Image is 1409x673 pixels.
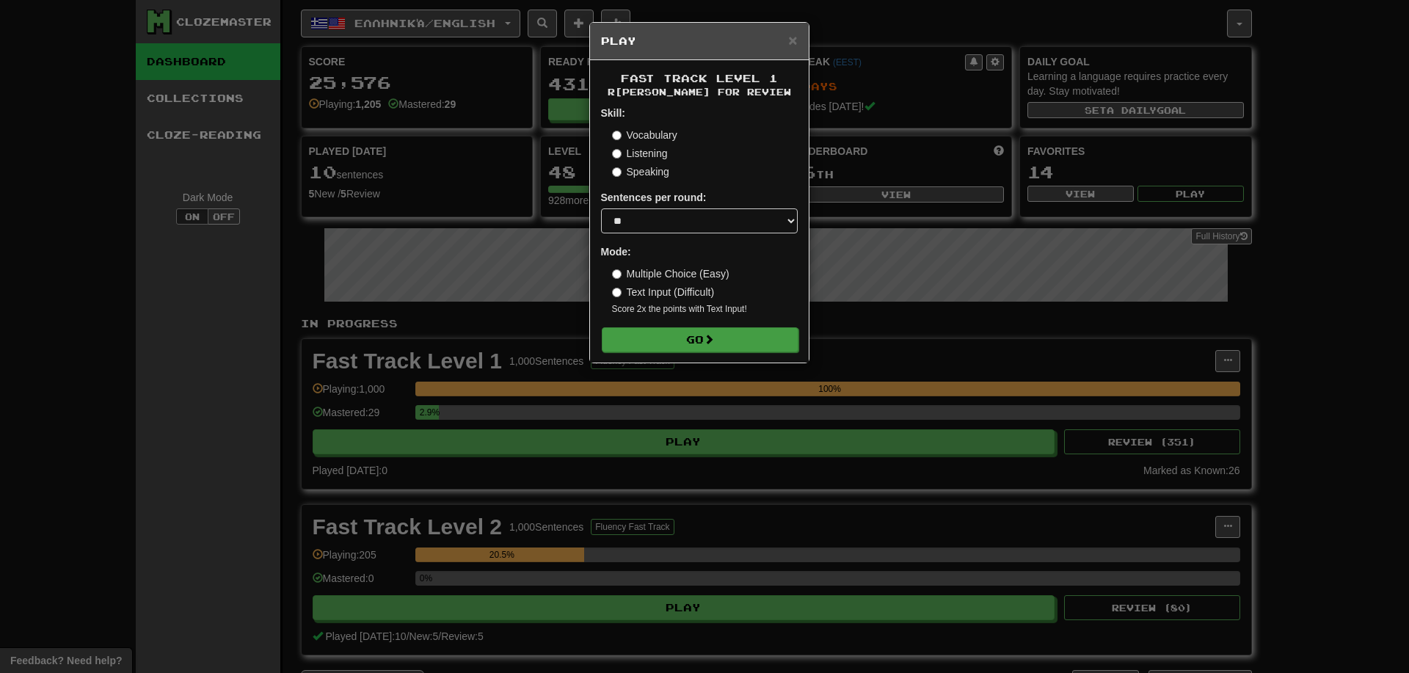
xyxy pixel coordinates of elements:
span: f [718,87,725,97]
label: Vocabulary [612,128,677,142]
span: [PERSON_NAME] [608,87,710,97]
label: Text Input (Difficult) [612,285,715,299]
span: view [747,87,791,97]
label: Speaking [612,164,669,179]
span: T [663,72,672,84]
small: Score 2x the points with Text Input ! [612,303,798,316]
input: Speaking [612,167,622,177]
span: or [718,87,740,97]
span: 1 [621,72,778,84]
label: Multiple Choice (Easy) [612,266,729,281]
input: Vocabulary [612,131,622,140]
button: Go [602,327,798,352]
label: Sentences per round: [601,190,707,205]
input: Text Input (Difficult) [612,288,622,297]
span: rack [663,72,707,84]
span: Re [747,87,762,97]
span: × [788,32,797,48]
span: L [716,72,725,84]
input: Listening [612,149,622,159]
input: Multiple Choice (Easy) [612,269,622,279]
span: F [621,72,630,84]
span: R [608,87,615,97]
h5: Play [601,34,798,48]
span: ast [621,72,655,84]
label: Listening [612,146,668,161]
strong: Skill: [601,107,625,119]
strong: Mode: [601,246,631,258]
span: evel [716,72,760,84]
button: Close [788,32,797,48]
